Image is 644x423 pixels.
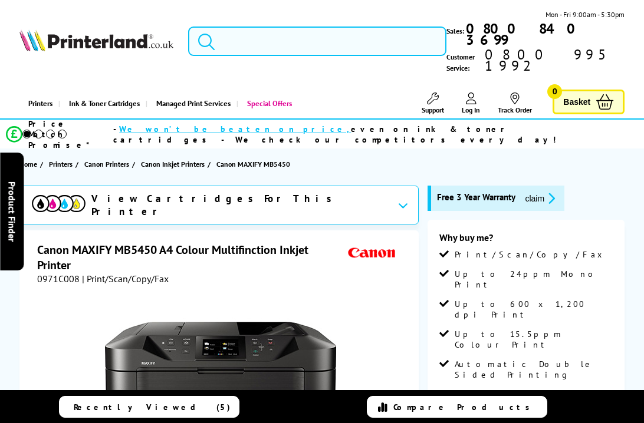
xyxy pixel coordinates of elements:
[455,359,613,380] span: Automatic Double Sided Printing
[32,195,86,212] img: cmyk-icon.svg
[216,158,293,170] a: Canon MAXIFY MB5450
[345,242,399,264] img: Canon
[37,273,80,285] span: 0971C008
[19,158,37,170] span: Home
[464,23,625,45] a: 0800 840 3699
[462,92,480,114] a: Log In
[58,88,146,118] a: Ink & Toner Cartridges
[19,88,58,118] a: Printers
[446,49,625,74] span: Customer Service:
[49,158,75,170] a: Printers
[141,158,208,170] a: Canon Inkjet Printers
[119,124,351,134] span: We won’t be beaten on price,
[216,158,290,170] span: Canon MAXIFY MB5450
[141,158,205,170] span: Canon Inkjet Printers
[49,158,73,170] span: Printers
[563,94,590,110] span: Basket
[546,9,625,20] span: Mon - Fri 9:00am - 5:30pm
[455,249,606,260] span: Print/Scan/Copy/Fax
[236,88,298,118] a: Special Offers
[498,92,532,114] a: Track Order
[19,29,174,51] img: Printerland Logo
[28,118,113,150] span: Price Match Promise*
[113,124,613,145] div: - even on ink & toner cartridges - We check our competitors every day!
[59,396,239,418] a: Recently Viewed (5)
[553,90,625,115] a: Basket 0
[37,242,346,273] h1: Canon MAXIFY MB5450 A4 Colour Multifinction Inkjet Printer
[437,191,515,205] span: Free 3 Year Warranty
[84,158,132,170] a: Canon Printers
[521,191,558,205] button: promo-description
[422,105,444,114] span: Support
[483,49,625,71] span: 0800 995 1992
[82,273,169,285] span: | Print/Scan/Copy/Fax
[69,88,140,118] span: Ink & Toner Cartridges
[367,396,547,418] a: Compare Products
[146,88,236,118] a: Managed Print Services
[466,19,584,49] b: 0800 840 3699
[455,389,613,410] span: Automatic Double Sided Scanning
[84,158,129,170] span: Canon Printers
[455,269,613,290] span: Up to 24ppm Mono Print
[455,329,613,350] span: Up to 15.5ppm Colour Print
[19,158,40,170] a: Home
[439,232,613,249] div: Why buy me?
[6,124,613,144] li: modal_Promise
[6,181,18,242] span: Product Finder
[547,84,562,99] span: 0
[74,402,231,412] span: Recently Viewed (5)
[462,105,480,114] span: Log In
[446,25,464,37] span: Sales:
[19,29,174,54] a: Printerland Logo
[91,192,388,218] span: View Cartridges For This Printer
[393,402,536,412] span: Compare Products
[455,299,613,320] span: Up to 600 x 1,200 dpi Print
[422,92,444,114] a: Support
